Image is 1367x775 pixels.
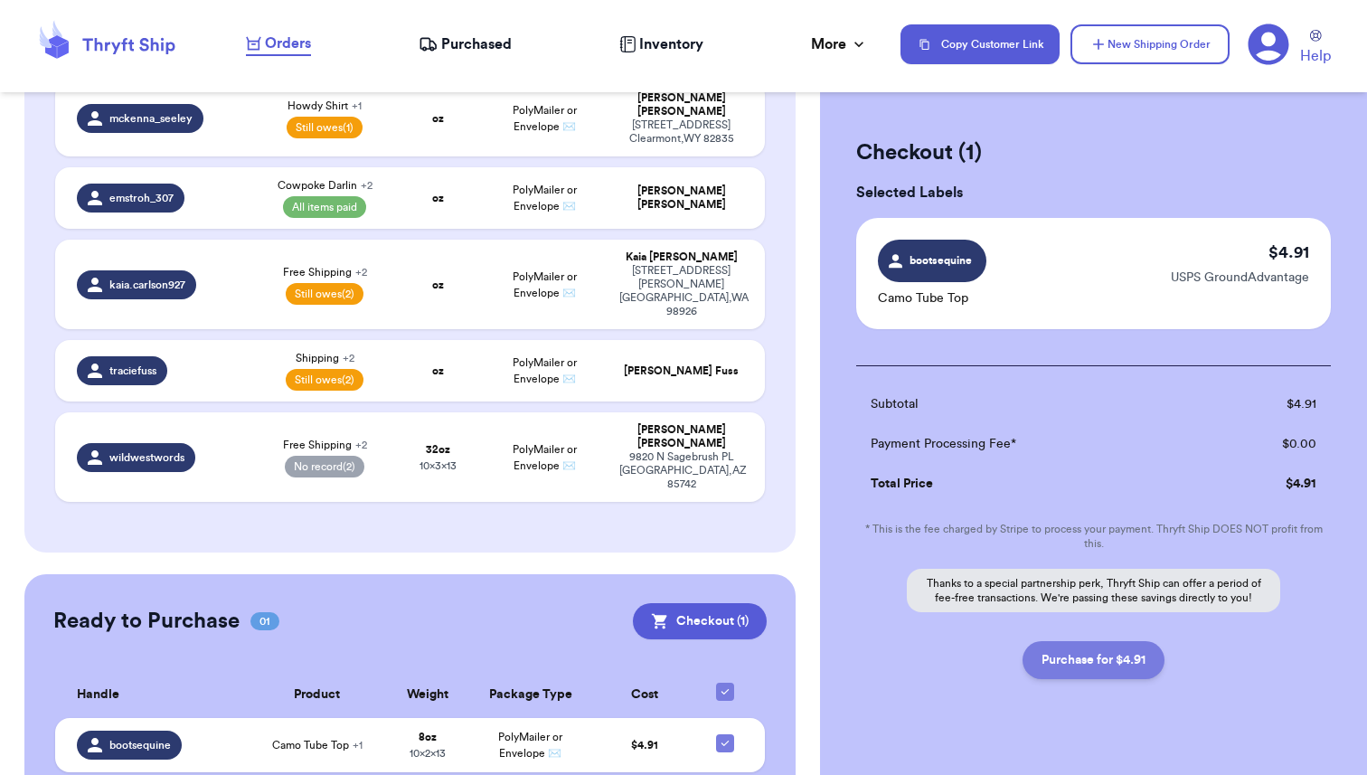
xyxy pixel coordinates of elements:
[287,117,363,138] span: Still owes (1)
[513,105,577,132] span: PolyMailer or Envelope ✉️
[432,113,444,124] strong: oz
[1204,464,1331,504] td: $ 4.91
[386,672,468,718] th: Weight
[1300,45,1331,67] span: Help
[856,424,1204,464] td: Payment Processing Fee*
[619,118,743,146] div: [STREET_ADDRESS] Clearmont , WY 82835
[419,33,512,55] a: Purchased
[856,384,1204,424] td: Subtotal
[907,569,1280,612] p: Thanks to a special partnership perk, Thryft Ship can offer a period of fee-free transactions. We...
[856,522,1331,551] p: * This is the fee charged by Stripe to process your payment. Thryft Ship DOES NOT profit from this.
[1171,269,1309,287] p: USPS GroundAdvantage
[420,460,457,471] span: 10 x 3 x 13
[513,271,577,298] span: PolyMailer or Envelope ✉️
[265,33,311,54] span: Orders
[619,450,743,491] div: 9820 N Sagebrush PL [GEOGRAPHIC_DATA] , AZ 85742
[109,278,185,292] span: kaia.carlson927
[283,438,367,452] span: Free Shipping
[593,672,696,718] th: Cost
[361,180,372,191] span: + 2
[353,740,363,751] span: + 1
[513,444,577,471] span: PolyMailer or Envelope ✉️
[109,191,174,205] span: emstroh_307
[426,444,450,455] strong: 32 oz
[909,252,974,269] span: bootsequine
[286,369,363,391] span: Still owes (2)
[278,178,372,193] span: Cowpoke Darlin
[619,364,743,378] div: [PERSON_NAME] Fuss
[296,351,354,365] span: Shipping
[250,612,279,630] span: 01
[639,33,703,55] span: Inventory
[619,423,743,450] div: [PERSON_NAME] [PERSON_NAME]
[272,738,363,752] span: Camo Tube Top
[441,33,512,55] span: Purchased
[109,111,193,126] span: mckenna_seeley
[1204,384,1331,424] td: $ 4.91
[249,672,386,718] th: Product
[53,607,240,636] h2: Ready to Purchase
[1204,424,1331,464] td: $ 0.00
[619,33,703,55] a: Inventory
[468,672,592,718] th: Package Type
[513,357,577,384] span: PolyMailer or Envelope ✉️
[419,732,437,742] strong: 8 oz
[619,264,743,318] div: [STREET_ADDRESS][PERSON_NAME] [GEOGRAPHIC_DATA] , WA 98926
[432,193,444,203] strong: oz
[283,196,366,218] span: All items paid
[286,283,363,305] span: Still owes (2)
[1070,24,1230,64] button: New Shipping Order
[633,603,767,639] button: Checkout (1)
[1268,240,1309,265] p: $ 4.91
[355,267,367,278] span: + 2
[109,364,156,378] span: traciefuss
[856,138,1331,167] h2: Checkout ( 1 )
[619,250,743,264] div: Kaia [PERSON_NAME]
[246,33,311,56] a: Orders
[77,685,119,704] span: Handle
[1300,30,1331,67] a: Help
[856,464,1204,504] td: Total Price
[900,24,1060,64] button: Copy Customer Link
[619,91,743,118] div: [PERSON_NAME] [PERSON_NAME]
[283,265,367,279] span: Free Shipping
[619,184,743,212] div: [PERSON_NAME] [PERSON_NAME]
[285,456,364,477] span: No record (2)
[856,182,1331,203] h3: Selected Labels
[498,732,562,759] span: PolyMailer or Envelope ✉️
[352,100,362,111] span: + 1
[410,748,446,759] span: 10 x 2 x 13
[288,99,362,113] span: Howdy Shirt
[432,279,444,290] strong: oz
[878,289,986,307] p: Camo Tube Top
[343,353,354,364] span: + 2
[1023,641,1164,679] button: Purchase for $4.91
[631,740,658,751] span: $ 4.91
[432,365,444,376] strong: oz
[811,33,868,55] div: More
[355,439,367,450] span: + 2
[109,450,184,465] span: wildwestwords
[109,738,171,752] span: bootsequine
[513,184,577,212] span: PolyMailer or Envelope ✉️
